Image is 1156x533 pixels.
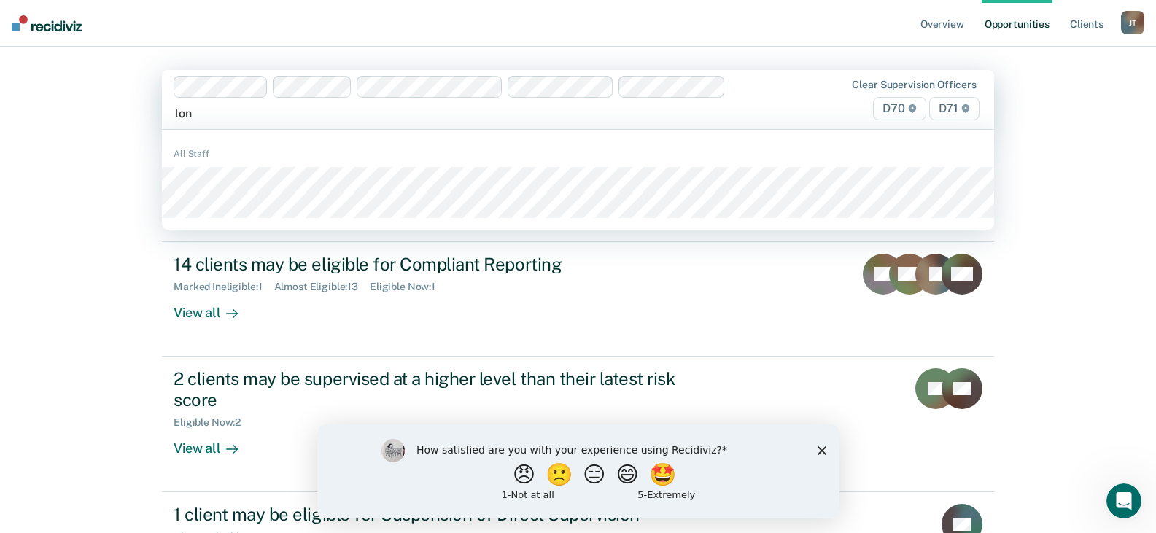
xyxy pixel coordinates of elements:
iframe: Intercom live chat [1106,483,1141,518]
div: 2 clients may be supervised at a higher level than their latest risk score [174,368,686,411]
div: View all [174,428,255,456]
div: Almost Eligible : 13 [274,281,371,293]
span: D70 [873,97,926,120]
a: 2 clients may be supervised at a higher level than their latest risk scoreEligible Now:2View all [162,357,994,492]
button: JT [1121,11,1144,34]
iframe: Survey by Kim from Recidiviz [317,424,839,518]
div: J T [1121,11,1144,34]
div: Marked Ineligible : 1 [174,281,274,293]
div: Eligible Now : 1 [370,281,447,293]
img: Recidiviz [12,15,82,31]
div: Clear supervision officers [852,79,976,91]
a: 14 clients may be eligible for Compliant ReportingMarked Ineligible:1Almost Eligible:13Eligible N... [162,241,994,357]
div: View all [174,292,255,321]
div: 14 clients may be eligible for Compliant Reporting [174,254,686,275]
div: Eligible Now : 2 [174,416,252,429]
span: D71 [929,97,980,120]
div: All Staff [162,147,994,160]
div: 1 client may be eligible for Suspension of Direct Supervision [174,504,686,525]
